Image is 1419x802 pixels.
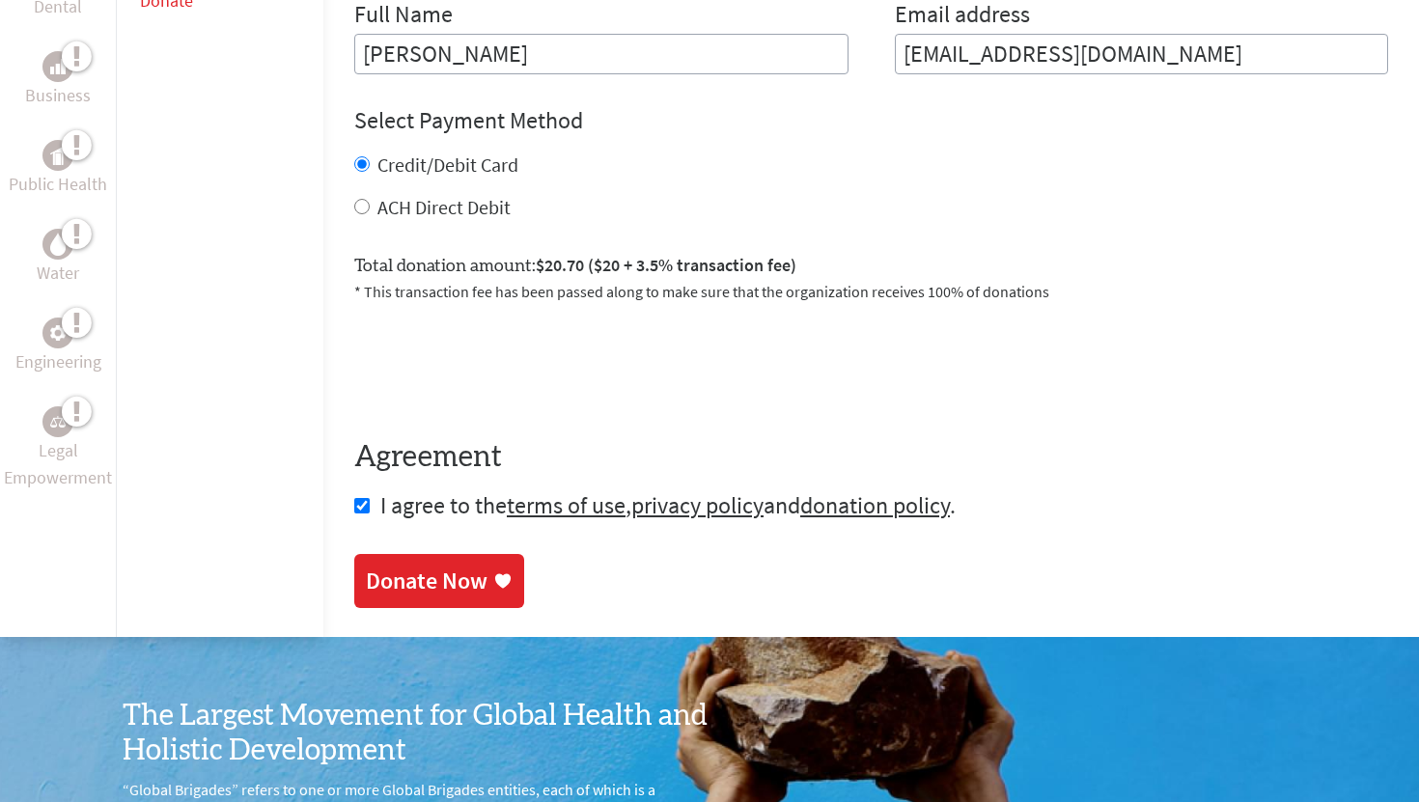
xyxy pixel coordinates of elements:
[25,51,91,109] a: BusinessBusiness
[42,51,73,82] div: Business
[377,195,511,219] label: ACH Direct Debit
[25,82,91,109] p: Business
[354,554,524,608] a: Donate Now
[380,490,956,520] span: I agree to the , and .
[50,59,66,74] img: Business
[536,254,796,276] span: $20.70 ($20 + 3.5% transaction fee)
[366,566,487,596] div: Donate Now
[354,280,1388,303] p: * This transaction fee has been passed along to make sure that the organization receives 100% of ...
[631,490,764,520] a: privacy policy
[354,326,648,401] iframe: reCAPTCHA
[895,34,1389,74] input: Your Email
[354,252,796,280] label: Total donation amount:
[507,490,626,520] a: terms of use
[377,152,518,177] label: Credit/Debit Card
[50,416,66,428] img: Legal Empowerment
[50,234,66,256] img: Water
[354,440,1388,475] h4: Agreement
[42,229,73,260] div: Water
[37,229,79,287] a: WaterWater
[50,146,66,165] img: Public Health
[354,34,849,74] input: Enter Full Name
[4,437,112,491] p: Legal Empowerment
[800,490,950,520] a: donation policy
[15,348,101,375] p: Engineering
[9,171,107,198] p: Public Health
[42,406,73,437] div: Legal Empowerment
[4,406,112,491] a: Legal EmpowermentLegal Empowerment
[37,260,79,287] p: Water
[9,140,107,198] a: Public HealthPublic Health
[15,318,101,375] a: EngineeringEngineering
[42,140,73,171] div: Public Health
[50,325,66,341] img: Engineering
[42,318,73,348] div: Engineering
[354,105,1388,136] h4: Select Payment Method
[123,699,709,768] h3: The Largest Movement for Global Health and Holistic Development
